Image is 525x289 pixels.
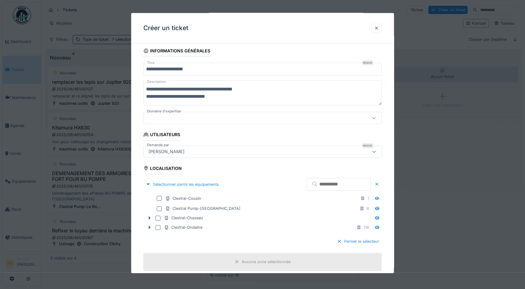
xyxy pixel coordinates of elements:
[146,60,156,65] label: Titre
[143,46,210,57] div: Informations générales
[334,237,382,245] div: Fermer le sélecteur
[146,109,182,114] label: Domaine d'expertise
[143,24,188,32] h3: Créer un ticket
[165,206,240,211] div: Clextral Pump-[GEOGRAPHIC_DATA]
[362,143,373,148] div: Requis
[364,224,369,230] div: 118
[368,196,369,201] div: 1
[362,60,373,65] div: Requis
[165,196,201,201] div: Clextral-Cousin
[164,224,202,230] div: Clextral-Ondaine
[143,130,180,140] div: Utilisateurs
[164,215,203,221] div: Clextral-Chazeau
[146,78,167,86] label: Description
[146,148,187,155] div: [PERSON_NAME]
[143,164,182,174] div: Localisation
[143,180,221,188] div: Sélectionner parmi les équipements
[242,259,291,265] div: Aucune zone sélectionnée
[367,206,369,211] div: 6
[146,142,170,147] label: Demandé par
